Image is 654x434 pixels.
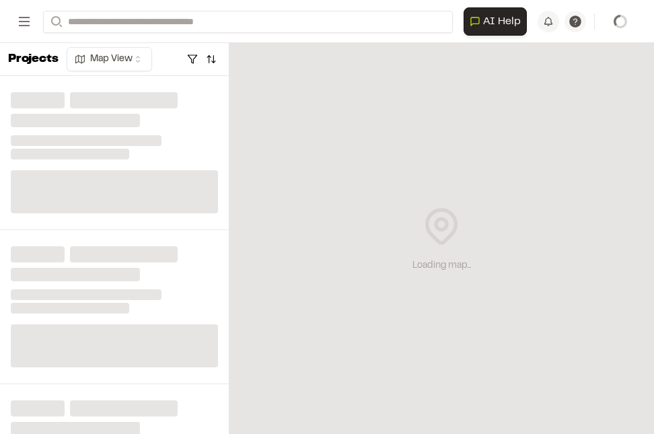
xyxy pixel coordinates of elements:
[8,50,59,69] p: Projects
[483,13,521,30] span: AI Help
[464,7,532,36] div: Open AI Assistant
[412,258,471,273] div: Loading map...
[43,11,67,33] button: Search
[464,7,527,36] button: Open AI Assistant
